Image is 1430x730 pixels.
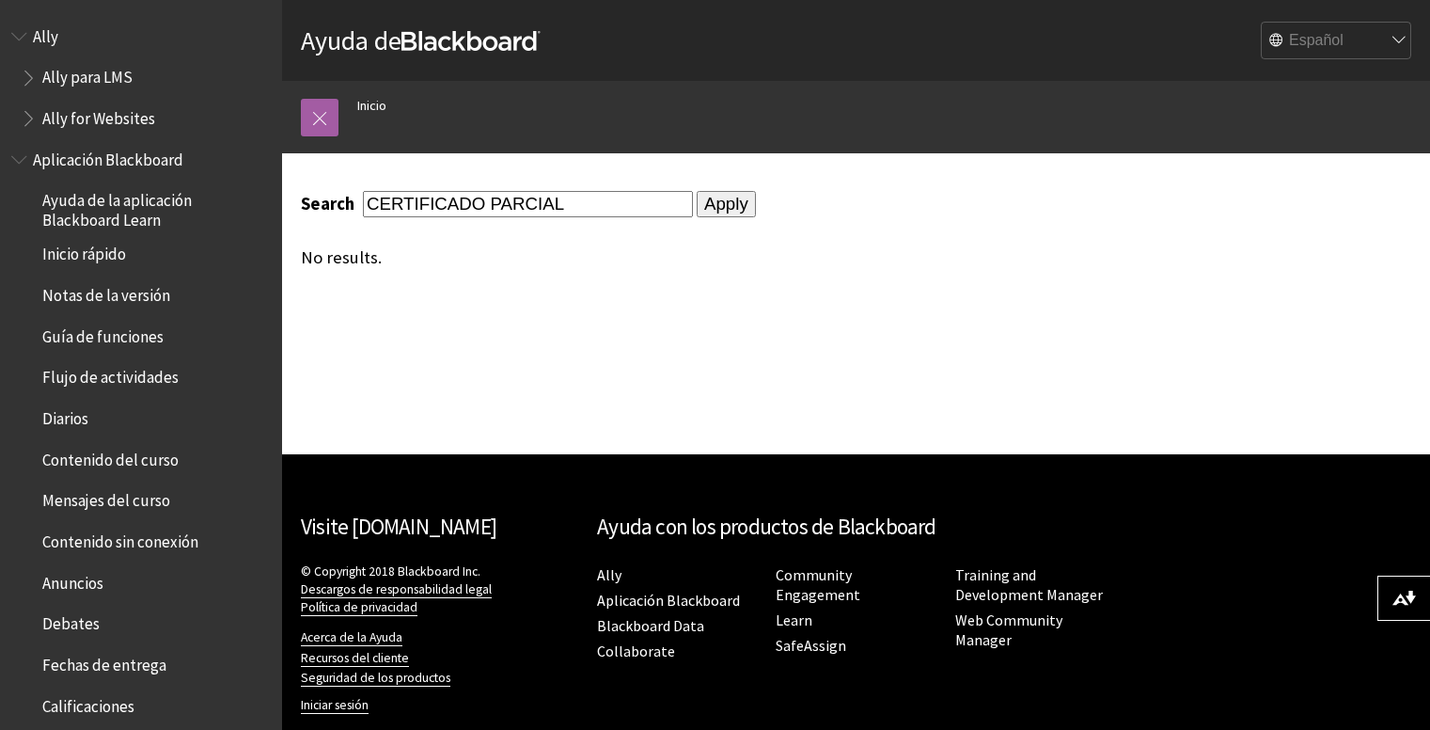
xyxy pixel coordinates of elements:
[42,239,126,264] span: Inicio rápido
[42,690,134,716] span: Calificaciones
[301,697,369,714] a: Iniciar sesión
[11,21,271,135] nav: Book outline for Anthology Ally Help
[955,611,1062,650] a: Web Community Manager
[301,599,417,616] a: Política de privacidad
[401,31,541,51] strong: Blackboard
[301,513,496,540] a: Visite [DOMAIN_NAME]
[42,649,166,674] span: Fechas de entrega
[42,279,170,305] span: Notas de la versión
[955,565,1103,605] a: Training and Development Manager
[1262,23,1412,60] select: Site Language Selector
[42,609,100,634] span: Debates
[776,636,846,656] a: SafeAssign
[301,670,450,687] a: Seguridad de los productos
[33,144,183,169] span: Aplicación Blackboard
[42,362,179,388] span: Flujo de actividades
[776,565,860,605] a: Community Engagement
[42,526,198,551] span: Contenido sin conexión
[42,185,269,230] span: Ayuda de la aplicación Blackboard Learn
[42,103,155,128] span: Ally for Websites
[776,611,812,630] a: Learn
[42,403,88,428] span: Diarios
[357,94,386,118] a: Inicio
[42,444,179,469] span: Contenido del curso
[301,24,541,57] a: Ayuda deBlackboard
[597,565,621,585] a: Ally
[597,591,740,611] a: Aplicación Blackboard
[301,650,409,667] a: Recursos del cliente
[597,616,704,636] a: Blackboard Data
[42,567,103,593] span: Anuncios
[42,62,133,87] span: Ally para LMS
[42,321,164,346] span: Guía de funciones
[597,642,675,661] a: Collaborate
[33,21,58,46] span: Ally
[42,485,170,511] span: Mensajes del curso
[301,247,1133,268] div: No results.
[697,191,756,217] input: Apply
[597,511,1115,544] h2: Ayuda con los productos de Blackboard
[301,629,402,646] a: Acerca de la Ayuda
[301,581,492,598] a: Descargos de responsabilidad legal
[301,563,578,616] p: © Copyright 2018 Blackboard Inc.
[301,193,359,214] label: Search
